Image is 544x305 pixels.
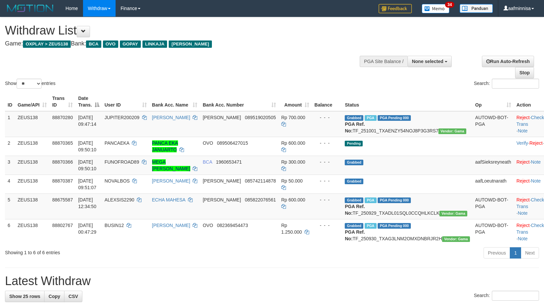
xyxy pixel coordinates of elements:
[439,211,467,216] span: Vendor URL: https://trx31.1velocity.biz
[473,175,514,193] td: aafLoeutnarath
[442,236,470,242] span: Vendor URL: https://trx31.1velocity.biz
[279,92,312,111] th: Amount: activate to sort column ascending
[516,159,530,165] a: Reject
[78,197,96,209] span: [DATE] 12:34:50
[365,115,376,121] span: Marked by aafanarl
[342,193,472,219] td: TF_250929_TXADL01SQL0CCQHLKCLK
[245,178,276,184] span: Copy 085742114878 to clipboard
[5,111,15,137] td: 1
[516,223,544,235] a: Check Trans
[120,40,141,48] span: GOPAY
[5,219,15,245] td: 6
[531,159,541,165] a: Note
[200,92,278,111] th: Bank Acc. Number: activate to sort column ascending
[78,178,96,190] span: [DATE] 09:51:07
[5,79,55,89] label: Show entries
[105,115,139,120] span: JUPITER200209
[473,219,514,245] td: AUTOWD-BOT-PGA
[48,294,60,299] span: Copy
[102,92,149,111] th: User ID: activate to sort column ascending
[408,56,452,67] button: None selected
[217,223,248,228] span: Copy 082369454473 to clipboard
[78,159,96,171] span: [DATE] 09:50:10
[15,111,49,137] td: ZEUS138
[516,140,528,146] a: Verify
[315,114,340,121] div: - - -
[15,92,49,111] th: Game/API: activate to sort column ascending
[5,274,539,288] h1: Latest Withdraw
[473,193,514,219] td: AUTOWD-BOT-PGA
[5,24,356,37] h1: Withdraw List
[518,236,528,241] a: Note
[5,156,15,175] td: 3
[281,140,305,146] span: Rp 600.000
[510,247,521,259] a: 1
[203,115,241,120] span: [PERSON_NAME]
[345,197,363,203] span: Grabbed
[5,291,45,302] a: Show 25 rows
[315,222,340,229] div: - - -
[152,223,190,228] a: [PERSON_NAME]
[86,40,101,48] span: BCA
[312,92,342,111] th: Balance
[152,159,190,171] a: MEGA [PERSON_NAME]
[345,121,365,133] b: PGA Ref. No:
[78,223,96,235] span: [DATE] 00:47:29
[52,115,73,120] span: 88870280
[474,79,539,89] label: Search:
[474,291,539,301] label: Search:
[315,140,340,146] div: - - -
[52,178,73,184] span: 88870387
[52,223,73,228] span: 88802767
[473,92,514,111] th: Op: activate to sort column ascending
[379,4,412,13] img: Feedback.jpg
[342,92,472,111] th: Status
[152,115,190,120] a: [PERSON_NAME]
[345,223,363,229] span: Grabbed
[203,197,241,202] span: [PERSON_NAME]
[152,140,178,152] a: PANCA EKA JANUARTO
[64,291,82,302] a: CSV
[152,178,190,184] a: [PERSON_NAME]
[360,56,408,67] div: PGA Site Balance /
[438,128,466,134] span: Vendor URL: https://trx31.1velocity.biz
[44,291,64,302] a: Copy
[315,159,340,165] div: - - -
[518,128,528,133] a: Note
[15,219,49,245] td: ZEUS138
[345,229,365,241] b: PGA Ref. No:
[484,247,510,259] a: Previous
[105,197,135,202] span: ALEXSIS2290
[412,59,443,64] span: None selected
[105,223,124,228] span: BUSIN12
[281,159,305,165] span: Rp 300.000
[281,197,305,202] span: Rp 600.000
[516,178,530,184] a: Reject
[203,223,213,228] span: OVO
[365,223,376,229] span: Marked by aafsreyleap
[78,115,96,127] span: [DATE] 09:47:14
[281,178,303,184] span: Rp 50.000
[105,159,139,165] span: FUNOFROAD89
[105,140,129,146] span: PANCAEKA
[516,197,544,209] a: Check Trans
[516,115,530,120] a: Reject
[203,140,213,146] span: OVO
[52,197,73,202] span: 88675587
[473,156,514,175] td: aafSieksreyneath
[245,197,276,202] span: Copy 085822076561 to clipboard
[529,140,543,146] a: Reject
[52,140,73,146] span: 88870365
[516,115,544,127] a: Check Trans
[203,159,212,165] span: BCA
[345,160,363,165] span: Grabbed
[518,210,528,216] a: Note
[245,115,276,120] span: Copy 089519020505 to clipboard
[422,4,450,13] img: Button%20Memo.svg
[217,140,248,146] span: Copy 089506427015 to clipboard
[169,40,212,48] span: [PERSON_NAME]
[52,159,73,165] span: 88870366
[78,140,96,152] span: [DATE] 09:50:10
[378,223,411,229] span: PGA Pending
[152,197,185,202] a: ECHA MAHESA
